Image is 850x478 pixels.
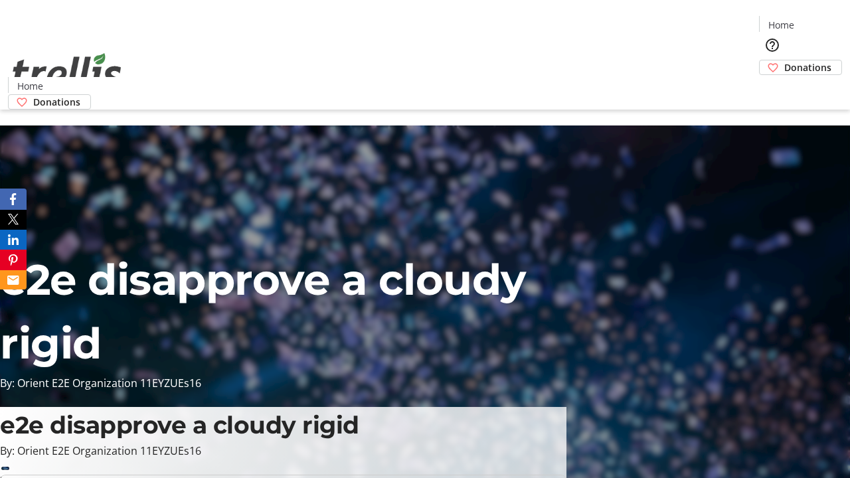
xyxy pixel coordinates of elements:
a: Donations [759,60,842,75]
a: Home [9,79,51,93]
span: Home [768,18,794,32]
span: Donations [33,95,80,109]
a: Donations [8,94,91,110]
a: Home [760,18,802,32]
span: Donations [784,60,831,74]
button: Cart [759,75,786,102]
span: Home [17,79,43,93]
img: Orient E2E Organization 11EYZUEs16's Logo [8,39,126,105]
button: Help [759,32,786,58]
